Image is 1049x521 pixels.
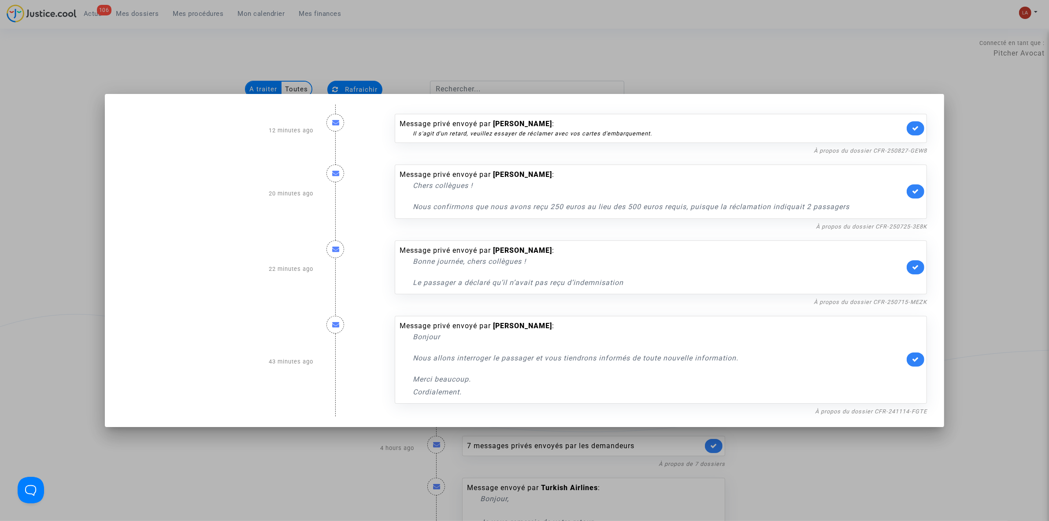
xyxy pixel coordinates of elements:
p: Merci beaucoup. [413,374,904,385]
div: 12 minutes ago [115,105,320,156]
b: [PERSON_NAME] [493,246,552,255]
a: À propos du dossier CFR-241114-FGTE [815,408,927,415]
b: [PERSON_NAME] [493,170,552,179]
iframe: Help Scout Beacon - Open [18,477,44,503]
div: 22 minutes ago [115,232,320,307]
a: À propos du dossier CFR-250725-3E8K [816,223,927,230]
div: Il s'agit d'un retard, veuillez essayer de réclamer avec vos cartes d'embarquement. [413,129,904,138]
p: Cordialement. [413,386,904,397]
a: À propos du dossier CFR-250827-GEW8 [814,147,927,154]
p: Nous confirmons que nous avons reçu 250 euros au lieu des 500 euros requis, puisque la réclamatio... [413,201,904,212]
div: Message privé envoyé par : [400,119,904,138]
div: Message privé envoyé par : [400,245,904,288]
p: Bonne journée, chers collègues ! [413,256,904,267]
div: Message privé envoyé par : [400,321,904,397]
p: Nous allons interroger le passager et vous tiendrons informés de toute nouvelle information. [413,352,904,364]
div: 20 minutes ago [115,156,320,231]
a: À propos du dossier CFR-250715-MEZK [814,299,927,305]
div: 43 minutes ago [115,307,320,416]
div: Message privé envoyé par : [400,169,904,212]
p: Chers collègues ! [413,180,904,191]
p: Le passager a déclaré qu’il n’avait pas reçu d’indemnisation [413,277,904,288]
b: [PERSON_NAME] [493,322,552,330]
b: [PERSON_NAME] [493,120,552,128]
p: Bonjour [413,331,904,342]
